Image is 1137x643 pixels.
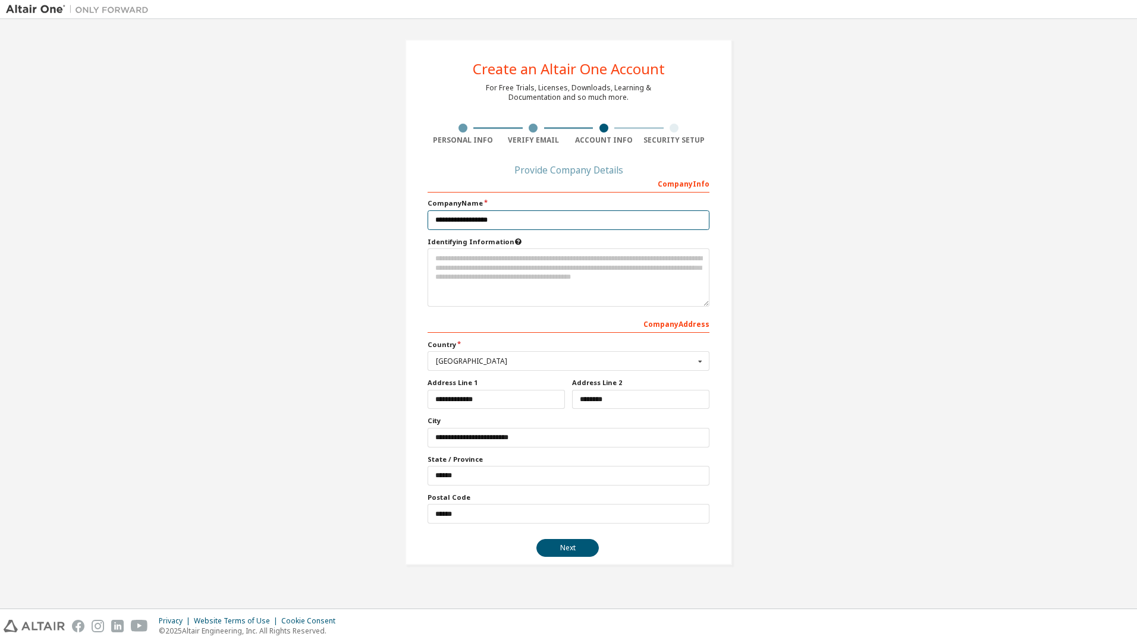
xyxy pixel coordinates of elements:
[159,626,343,636] p: © 2025 Altair Engineering, Inc. All Rights Reserved.
[281,616,343,626] div: Cookie Consent
[92,620,104,632] img: instagram.svg
[428,340,709,349] label: Country
[428,237,709,247] label: Please provide any information that will help our support team identify your company. Email and n...
[498,135,569,145] div: Verify Email
[6,4,155,15] img: Altair One
[568,135,639,145] div: Account Info
[131,620,148,632] img: youtube.svg
[536,539,599,557] button: Next
[428,378,565,387] label: Address Line 1
[4,620,65,632] img: altair_logo.svg
[111,620,124,632] img: linkedin.svg
[639,135,710,145] div: Security Setup
[72,620,84,632] img: facebook.svg
[428,135,498,145] div: Personal Info
[428,174,709,193] div: Company Info
[473,62,665,76] div: Create an Altair One Account
[428,198,709,208] label: Company Name
[428,314,709,333] div: Company Address
[436,358,695,365] div: [GEOGRAPHIC_DATA]
[428,166,709,174] div: Provide Company Details
[428,455,709,464] label: State / Province
[428,493,709,502] label: Postal Code
[159,616,194,626] div: Privacy
[428,416,709,425] label: City
[572,378,709,387] label: Address Line 2
[486,83,651,102] div: For Free Trials, Licenses, Downloads, Learning & Documentation and so much more.
[194,616,281,626] div: Website Terms of Use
